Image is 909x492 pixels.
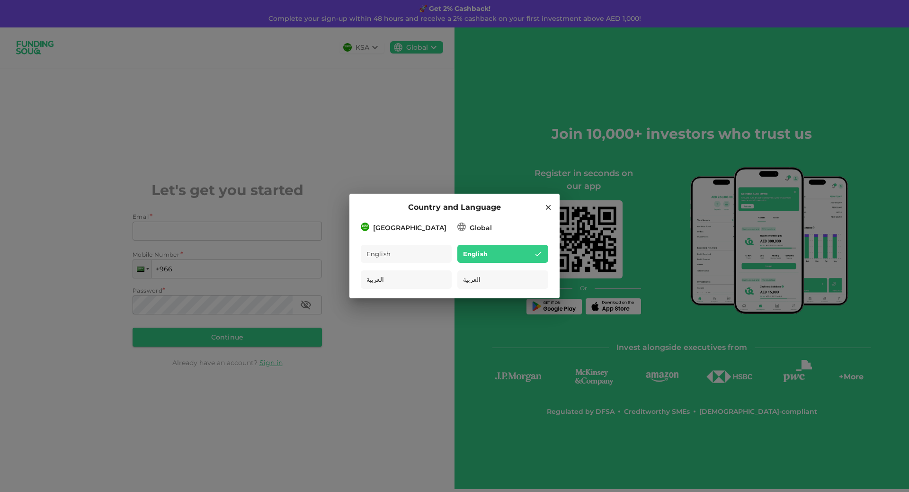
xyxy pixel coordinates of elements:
[463,249,488,259] span: English
[373,223,446,233] div: [GEOGRAPHIC_DATA]
[361,223,369,231] img: flag-sa.b9a346574cdc8950dd34b50780441f57.svg
[463,274,481,285] span: العربية
[470,223,492,233] div: Global
[366,249,391,259] span: English
[408,201,501,214] span: Country and Language
[366,274,384,285] span: العربية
